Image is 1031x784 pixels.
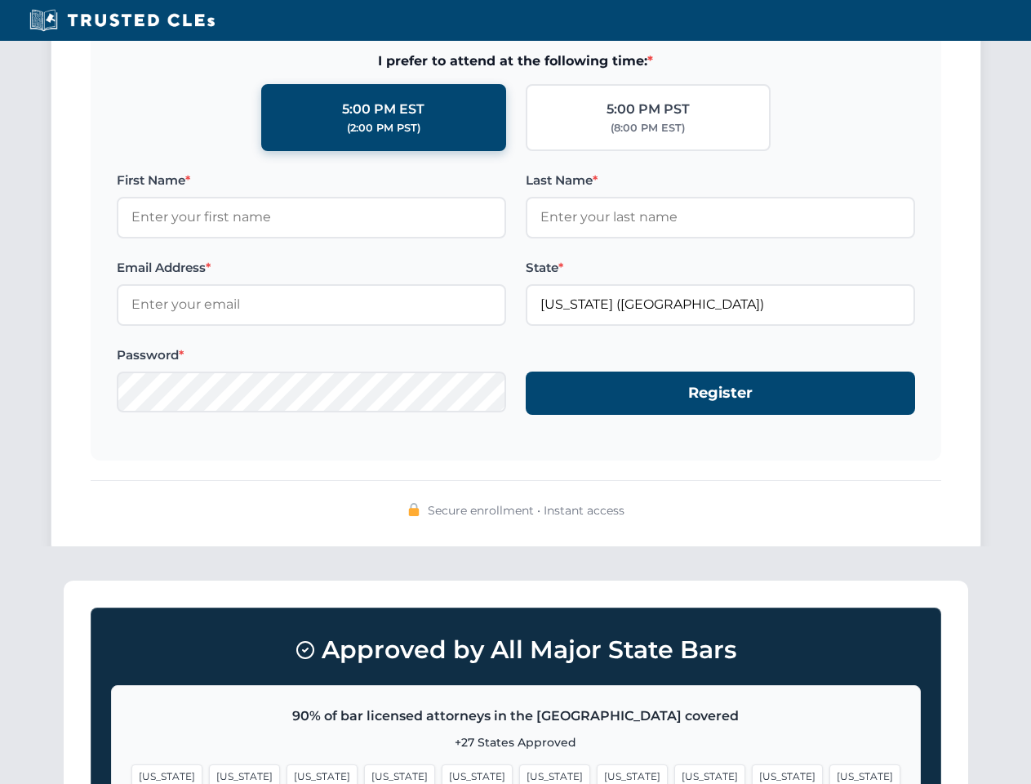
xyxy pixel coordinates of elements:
[117,171,506,190] label: First Name
[607,99,690,120] div: 5:00 PM PST
[24,8,220,33] img: Trusted CLEs
[131,706,900,727] p: 90% of bar licensed attorneys in the [GEOGRAPHIC_DATA] covered
[117,284,506,325] input: Enter your email
[428,501,624,519] span: Secure enrollment • Instant access
[131,733,900,751] p: +27 States Approved
[117,258,506,278] label: Email Address
[526,372,915,415] button: Register
[407,503,420,516] img: 🔒
[117,51,915,72] span: I prefer to attend at the following time:
[526,197,915,238] input: Enter your last name
[526,171,915,190] label: Last Name
[526,284,915,325] input: Florida (FL)
[611,120,685,136] div: (8:00 PM EST)
[347,120,420,136] div: (2:00 PM PST)
[526,258,915,278] label: State
[342,99,424,120] div: 5:00 PM EST
[117,197,506,238] input: Enter your first name
[117,345,506,365] label: Password
[111,628,921,672] h3: Approved by All Major State Bars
